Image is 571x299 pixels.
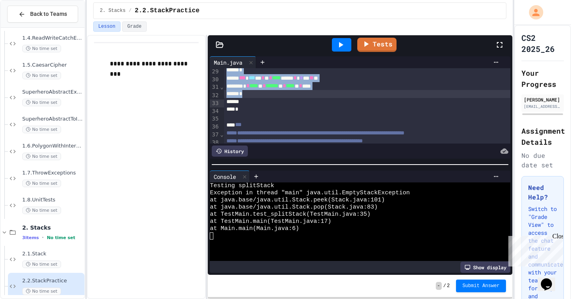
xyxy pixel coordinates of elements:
div: [PERSON_NAME] [524,96,561,103]
div: 29 [210,68,220,76]
div: 36 [210,123,220,131]
span: at TestMain.main(TestMain.java:17) [210,218,331,225]
iframe: chat widget [538,267,563,291]
div: 34 [210,107,220,115]
span: Fold line [220,131,224,138]
div: Chat with us now!Close [3,3,55,50]
span: 2.1.Stack [22,251,83,257]
span: 2. Stacks [22,224,83,231]
a: Tests [357,38,397,52]
span: - [436,282,442,290]
div: 37 [210,131,220,139]
span: No time set [22,207,61,214]
span: / [443,283,446,289]
button: Back to Teams [7,6,78,23]
span: at java.base/java.util.Stack.pop(Stack.java:83) [210,204,377,211]
span: 1.7.ThrowExceptions [22,170,83,176]
span: No time set [22,287,61,295]
span: 1.8.UnitTests [22,197,83,203]
span: 1.4.ReadWriteCatchExceptions [22,35,83,42]
div: My Account [521,3,545,21]
div: 35 [210,115,220,123]
span: 1.5.CaesarCipher [22,62,83,69]
div: Console [210,172,240,181]
span: No time set [22,45,61,52]
span: Exception in thread "main" java.util.EmptyStackException [210,190,410,197]
span: at java.base/java.util.Stack.peek(Stack.java:101) [210,197,385,204]
div: Show display [460,262,510,273]
iframe: chat widget [505,233,563,266]
span: 1.6.PolygonWithInterface [22,143,83,149]
span: at TestMain.test_splitStack(TestMain.java:35) [210,211,370,218]
span: No time set [22,180,61,187]
div: No due date set [521,151,564,170]
span: 3 items [22,235,39,240]
div: Main.java [210,58,246,67]
span: 2.2.StackPractice [135,6,199,15]
span: No time set [47,235,75,240]
button: Submit Answer [456,280,506,292]
span: No time set [22,99,61,106]
h1: CS2 2025_26 [521,32,564,54]
div: 32 [210,92,220,100]
div: 33 [210,100,220,107]
span: No time set [22,153,61,160]
div: 31 [210,83,220,91]
span: Fold line [220,84,224,90]
span: at Main.main(Main.java:6) [210,225,299,232]
span: • [42,234,44,241]
span: Testing splitStack [210,182,274,190]
div: Main.java [210,56,256,68]
div: History [212,146,248,157]
span: No time set [22,261,61,268]
span: No time set [22,72,61,79]
span: Back to Teams [30,10,67,18]
button: Lesson [93,21,121,32]
h2: Assignment Details [521,125,564,148]
h3: Need Help? [528,183,557,202]
div: 30 [210,76,220,84]
span: Submit Answer [462,283,500,289]
span: SuperheroAbstractExample [22,89,83,96]
span: 2 [447,283,450,289]
div: 38 [210,139,220,155]
span: No time set [22,126,61,133]
button: Grade [122,21,147,32]
div: [EMAIL_ADDRESS][DOMAIN_NAME] [524,103,561,109]
span: 2. Stacks [100,8,126,14]
span: / [129,8,132,14]
h2: Your Progress [521,67,564,90]
div: Console [210,171,250,182]
span: 2.2.StackPractice [22,278,83,284]
span: SuperheroAbstractToInterface [22,116,83,123]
